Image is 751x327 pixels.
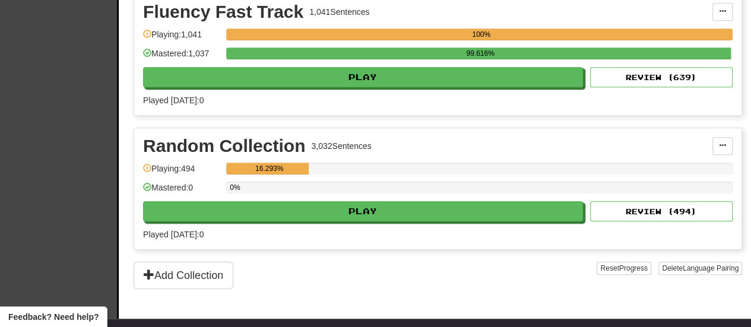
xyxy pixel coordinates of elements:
[143,96,204,105] span: Played [DATE]: 0
[8,311,99,323] span: Open feedback widget
[143,163,220,182] div: Playing: 494
[143,47,220,67] div: Mastered: 1,037
[143,230,204,239] span: Played [DATE]: 0
[143,67,583,87] button: Play
[590,67,733,87] button: Review (639)
[230,47,730,59] div: 99.616%
[143,137,305,155] div: Random Collection
[230,163,309,174] div: 16.293%
[590,201,733,221] button: Review (494)
[619,264,648,272] span: Progress
[658,262,742,275] button: DeleteLanguage Pairing
[134,262,233,289] button: Add Collection
[143,28,220,48] div: Playing: 1,041
[230,28,733,40] div: 100%
[143,3,303,21] div: Fluency Fast Track
[597,262,651,275] button: ResetProgress
[309,6,369,18] div: 1,041 Sentences
[683,264,739,272] span: Language Pairing
[143,201,583,221] button: Play
[143,182,220,201] div: Mastered: 0
[311,140,371,152] div: 3,032 Sentences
